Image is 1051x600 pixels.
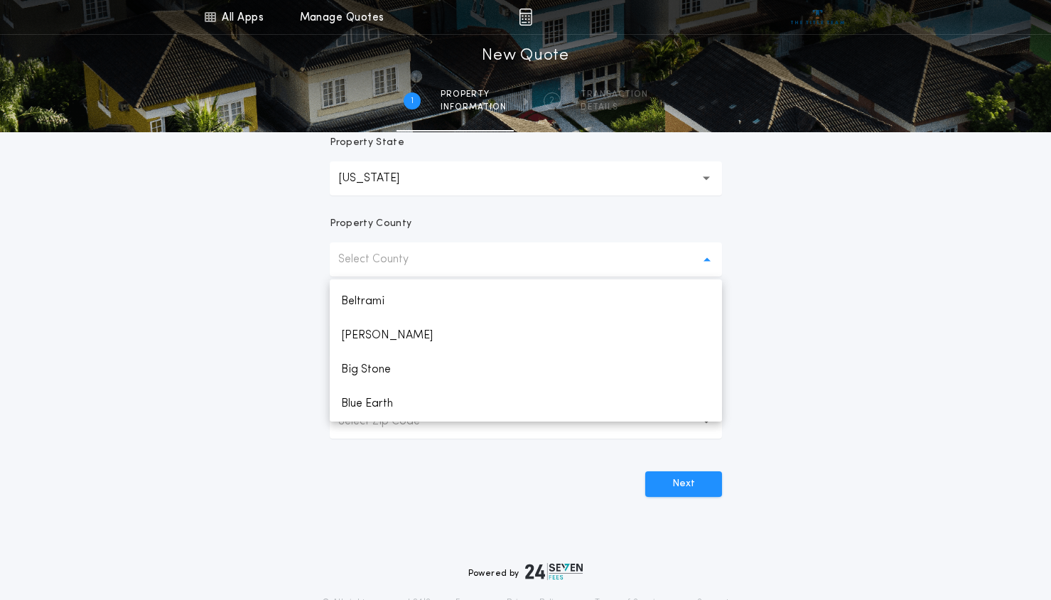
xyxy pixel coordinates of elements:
[468,563,583,580] div: Powered by
[338,251,431,268] p: Select County
[330,161,722,195] button: [US_STATE]
[330,284,722,318] p: Beltrami
[338,170,422,187] p: [US_STATE]
[330,421,722,455] p: Brown
[330,387,722,421] p: Blue Earth
[791,10,844,24] img: vs-icon
[411,95,414,107] h2: 1
[330,318,722,353] p: [PERSON_NAME]
[441,89,507,100] span: Property
[441,102,507,113] span: information
[330,279,722,422] ul: Select County
[330,353,722,387] p: Big Stone
[549,95,554,107] h2: 2
[645,471,722,497] button: Next
[330,405,722,439] button: Select Zip Code
[525,563,583,580] img: logo
[482,45,568,68] h1: New Quote
[330,242,722,277] button: Select County
[581,102,648,113] span: details
[338,413,443,430] p: Select Zip Code
[330,217,412,231] p: Property County
[581,89,648,100] span: Transaction
[519,9,532,26] img: img
[330,136,404,150] p: Property State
